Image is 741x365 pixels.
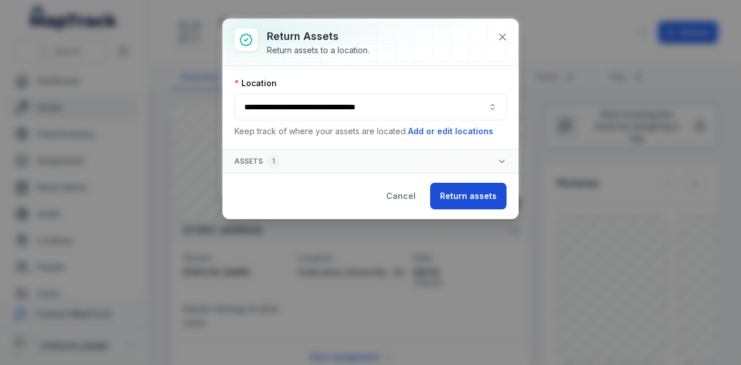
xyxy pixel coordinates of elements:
[234,78,277,89] label: Location
[376,183,425,209] button: Cancel
[234,125,507,138] p: Keep track of where your assets are located.
[408,125,494,138] button: Add or edit locations
[223,150,518,173] button: Assets1
[267,154,280,168] div: 1
[267,28,369,45] h3: Return assets
[267,45,369,56] div: Return assets to a location.
[234,154,280,168] span: Assets
[430,183,507,209] button: Return assets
